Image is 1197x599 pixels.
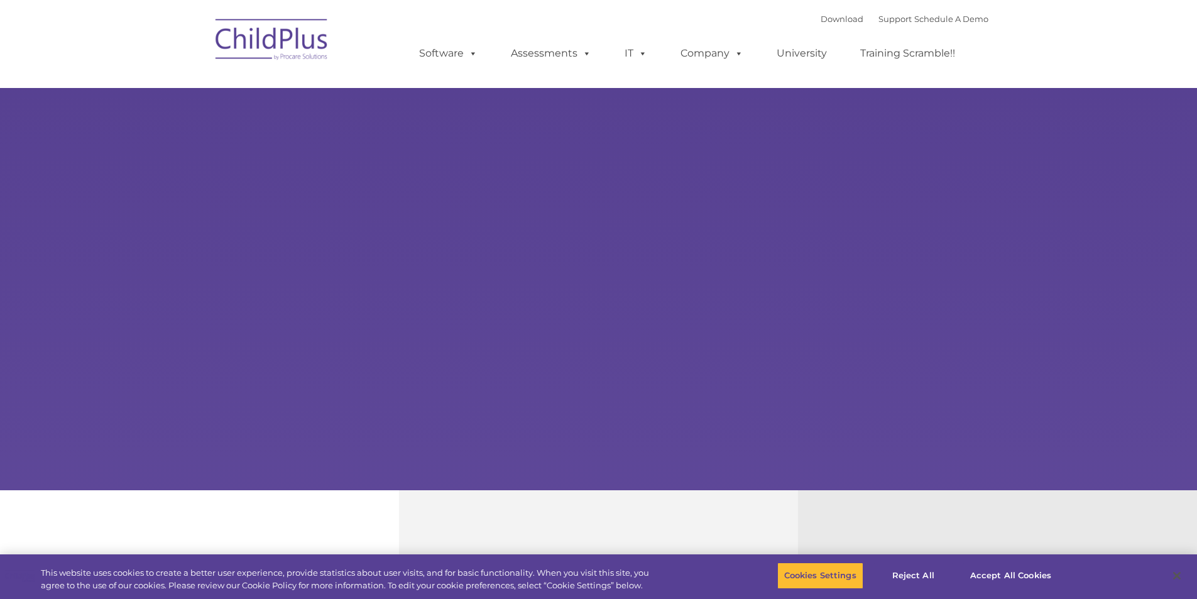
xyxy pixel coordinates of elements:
img: ChildPlus by Procare Solutions [209,10,335,73]
div: This website uses cookies to create a better user experience, provide statistics about user visit... [41,567,659,591]
a: Company [668,41,756,66]
a: Assessments [498,41,604,66]
button: Accept All Cookies [963,563,1058,589]
a: University [764,41,839,66]
a: Software [407,41,490,66]
button: Close [1163,562,1191,590]
font: | [821,14,988,24]
button: Cookies Settings [777,563,863,589]
a: Training Scramble!! [848,41,968,66]
button: Reject All [874,563,953,589]
a: Support [878,14,912,24]
a: Schedule A Demo [914,14,988,24]
a: IT [612,41,660,66]
a: Download [821,14,863,24]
